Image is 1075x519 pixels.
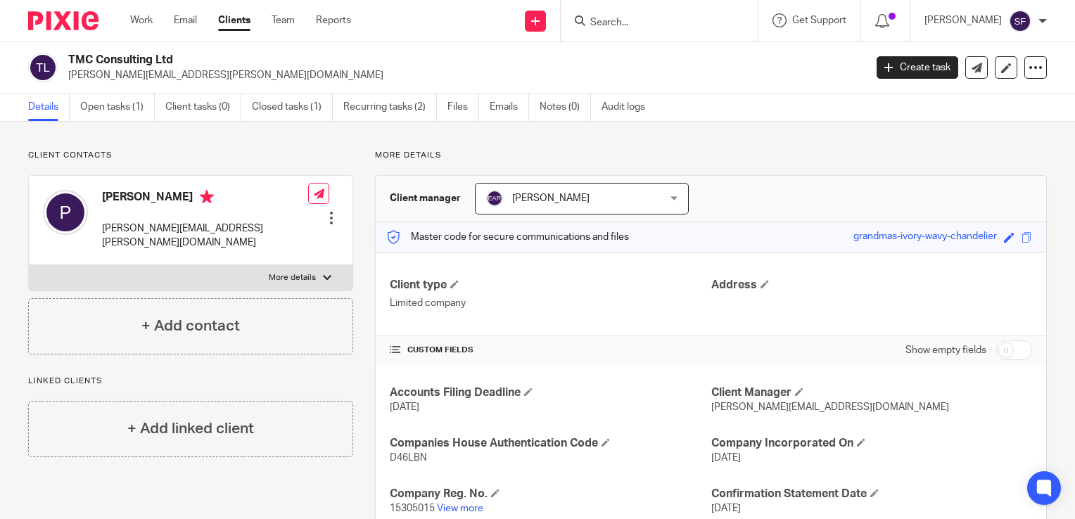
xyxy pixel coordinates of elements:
[540,94,591,121] a: Notes (0)
[390,504,435,513] span: 15305015
[252,94,333,121] a: Closed tasks (1)
[102,222,308,250] p: [PERSON_NAME][EMAIL_ADDRESS][PERSON_NAME][DOMAIN_NAME]
[853,229,997,245] div: grandmas-ivory-wavy-chandelier
[390,402,419,412] span: [DATE]
[711,278,1032,293] h4: Address
[28,150,353,161] p: Client contacts
[272,13,295,27] a: Team
[792,15,846,25] span: Get Support
[390,487,711,501] h4: Company Reg. No.
[130,13,153,27] a: Work
[375,150,1047,161] p: More details
[390,296,711,310] p: Limited company
[165,94,241,121] a: Client tasks (0)
[269,272,316,283] p: More details
[711,504,741,513] span: [DATE]
[924,13,1002,27] p: [PERSON_NAME]
[390,453,427,463] span: D46LBN
[390,385,711,400] h4: Accounts Filing Deadline
[127,418,254,440] h4: + Add linked client
[390,436,711,451] h4: Companies House Authentication Code
[141,315,240,337] h4: + Add contact
[711,385,1032,400] h4: Client Manager
[512,193,590,203] span: [PERSON_NAME]
[43,190,88,235] img: svg%3E
[1009,10,1031,32] img: svg%3E
[905,343,986,357] label: Show empty fields
[711,402,949,412] span: [PERSON_NAME][EMAIL_ADDRESS][DOMAIN_NAME]
[390,345,711,356] h4: CUSTOM FIELDS
[877,56,958,79] a: Create task
[68,68,855,82] p: [PERSON_NAME][EMAIL_ADDRESS][PERSON_NAME][DOMAIN_NAME]
[711,436,1032,451] h4: Company Incorporated On
[602,94,656,121] a: Audit logs
[437,504,483,513] a: View more
[390,191,461,205] h3: Client manager
[711,487,1032,501] h4: Confirmation Statement Date
[80,94,155,121] a: Open tasks (1)
[386,230,629,244] p: Master code for secure communications and files
[200,190,214,204] i: Primary
[316,13,351,27] a: Reports
[28,94,70,121] a: Details
[447,94,479,121] a: Files
[102,190,308,207] h4: [PERSON_NAME]
[390,278,711,293] h4: Client type
[343,94,437,121] a: Recurring tasks (2)
[490,94,529,121] a: Emails
[589,17,715,30] input: Search
[218,13,250,27] a: Clients
[174,13,197,27] a: Email
[28,53,58,82] img: svg%3E
[68,53,698,68] h2: TMC Consulting Ltd
[486,190,503,207] img: svg%3E
[28,11,98,30] img: Pixie
[711,453,741,463] span: [DATE]
[28,376,353,387] p: Linked clients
